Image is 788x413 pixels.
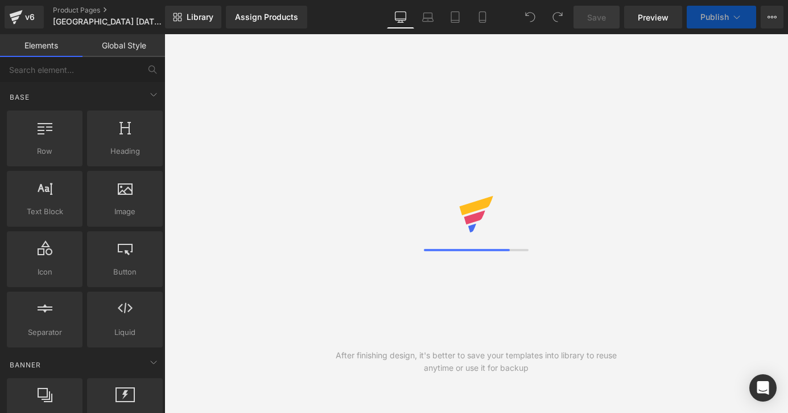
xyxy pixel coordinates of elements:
[10,206,79,218] span: Text Block
[10,145,79,157] span: Row
[82,34,165,57] a: Global Style
[638,11,669,23] span: Preview
[90,326,159,338] span: Liquid
[761,6,783,28] button: More
[5,6,44,28] a: v6
[9,92,31,103] span: Base
[187,12,213,22] span: Library
[10,266,79,278] span: Icon
[442,6,469,28] a: Tablet
[624,6,682,28] a: Preview
[53,17,162,26] span: [GEOGRAPHIC_DATA] [DATE] 12pm - 4pm
[320,349,632,374] div: After finishing design, it's better to save your templates into library to reuse anytime or use i...
[700,13,729,22] span: Publish
[90,206,159,218] span: Image
[9,359,42,370] span: Banner
[469,6,496,28] a: Mobile
[414,6,442,28] a: Laptop
[387,6,414,28] a: Desktop
[53,6,184,15] a: Product Pages
[687,6,756,28] button: Publish
[90,145,159,157] span: Heading
[10,326,79,338] span: Separator
[165,6,221,28] a: New Library
[235,13,298,22] div: Assign Products
[23,10,37,24] div: v6
[546,6,569,28] button: Redo
[519,6,542,28] button: Undo
[749,374,777,402] div: Open Intercom Messenger
[587,11,606,23] span: Save
[90,266,159,278] span: Button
